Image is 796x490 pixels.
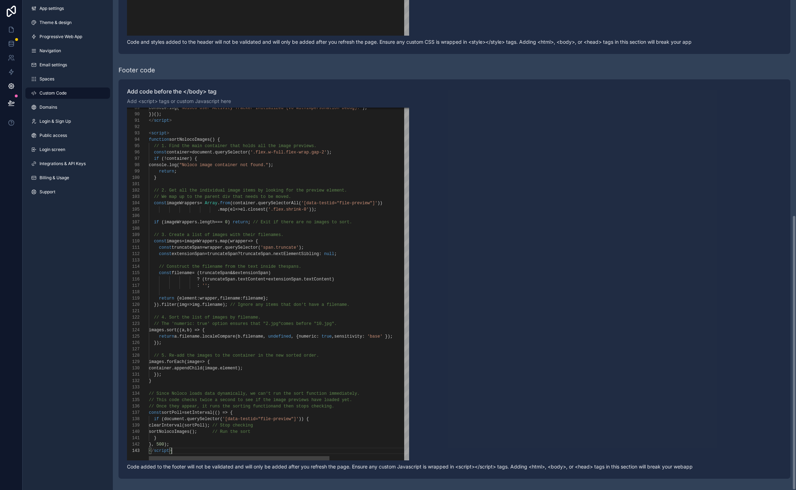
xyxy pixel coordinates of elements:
[202,366,205,371] span: (
[127,321,140,327] div: 123
[217,239,220,244] span: .
[40,189,55,195] span: Support
[240,334,243,339] span: .
[127,117,140,124] div: 91
[276,398,352,403] span: mage previews have loaded yet.
[25,172,110,183] a: Billing & Usage
[202,245,205,250] span: =
[127,346,140,352] div: 127
[205,201,217,206] span: Array
[169,163,177,168] span: log
[159,169,174,174] span: return
[166,150,189,155] span: container
[40,104,57,110] span: Domains
[316,334,319,339] span: :
[172,366,174,371] span: .
[154,232,281,237] span: // 3. Create a list of images with their filenames
[301,277,304,282] span: .
[154,118,169,123] span: script
[149,404,273,409] span: // Once they appear, it runs the sorting function
[334,252,337,256] span: ;
[166,201,200,206] span: imageWrappers
[162,220,164,225] span: (
[195,328,200,333] span: =>
[327,150,332,155] span: );
[184,239,218,244] span: imageWrappers
[266,277,268,282] span: +
[281,194,291,199] span: ved.
[172,271,192,276] span: filename
[182,410,184,415] span: =
[174,169,177,174] span: ;
[127,397,140,403] div: 135
[187,302,192,307] span: =>
[245,207,248,212] span: .
[127,416,140,422] div: 138
[159,245,172,250] span: const
[268,271,271,276] span: )
[166,131,169,136] span: >
[189,150,192,155] span: =
[319,252,322,256] span: :
[235,334,238,339] span: (
[159,252,172,256] span: const
[362,334,365,339] span: :
[172,252,205,256] span: extensionSpan
[281,232,283,237] span: .
[217,366,220,371] span: .
[263,296,268,301] span: };
[217,296,220,301] span: ,
[127,333,140,340] div: 125
[207,283,210,288] span: ;
[127,219,140,225] div: 107
[215,150,248,155] span: querySelector
[192,150,212,155] span: document
[127,187,140,194] div: 102
[238,366,243,371] span: );
[166,359,184,364] span: forEach
[127,111,140,117] div: 90
[25,59,110,71] a: Email settings
[250,150,327,155] span: '.flex.w-full.flex-wrap.gap-2'
[127,359,140,365] div: 129
[149,328,164,333] span: images
[154,175,156,180] span: }
[127,225,140,232] div: 108
[200,334,202,339] span: .
[256,201,258,206] span: .
[192,271,194,276] span: =
[220,201,230,206] span: from
[212,410,220,415] span: (()
[166,156,189,161] span: container
[127,232,140,238] div: 109
[127,283,140,289] div: 117
[127,181,140,187] div: 101
[377,201,382,206] span: ))
[25,144,110,155] a: Login screen
[248,220,250,225] span: ;
[25,130,110,141] a: Public access
[271,252,273,256] span: .
[299,245,304,250] span: );
[309,207,317,212] span: ));
[223,410,227,415] span: =>
[127,162,140,168] div: 98
[197,283,200,288] span: :
[189,328,192,333] span: )
[159,334,174,339] span: return
[169,137,210,142] span: sortNolocoImages
[187,359,200,364] span: image
[184,359,187,364] span: (
[230,201,232,206] span: (
[154,321,281,326] span: // The 'numeric: true' option ensures that "2.jpg"
[177,302,179,307] span: (
[177,328,182,333] span: ((
[235,277,238,282] span: .
[385,334,393,339] span: });
[304,277,332,282] span: textContent
[127,308,140,314] div: 121
[200,271,230,276] span: truncateSpan
[273,404,334,409] span: and then stops checking.
[179,302,187,307] span: img
[220,366,238,371] span: element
